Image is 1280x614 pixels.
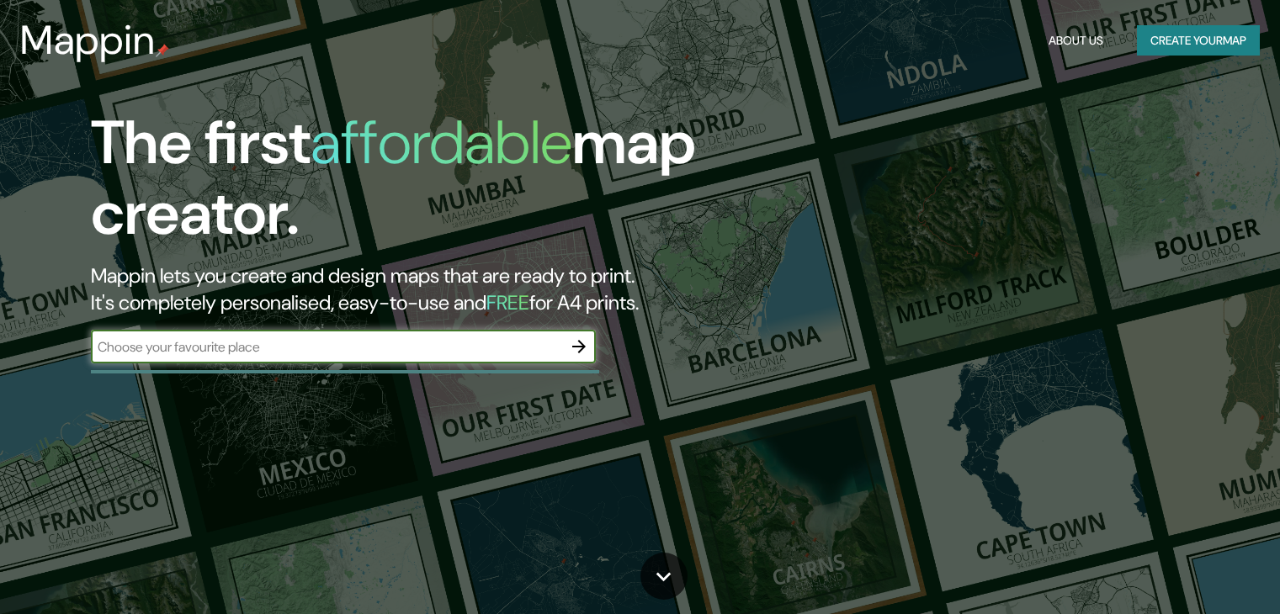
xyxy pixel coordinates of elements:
img: mappin-pin [156,44,169,57]
h1: The first map creator. [91,108,731,262]
h5: FREE [486,289,529,315]
h2: Mappin lets you create and design maps that are ready to print. It's completely personalised, eas... [91,262,731,316]
button: About Us [1042,25,1110,56]
h1: affordable [311,103,572,182]
h3: Mappin [20,17,156,64]
button: Create yourmap [1137,25,1260,56]
input: Choose your favourite place [91,337,562,357]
